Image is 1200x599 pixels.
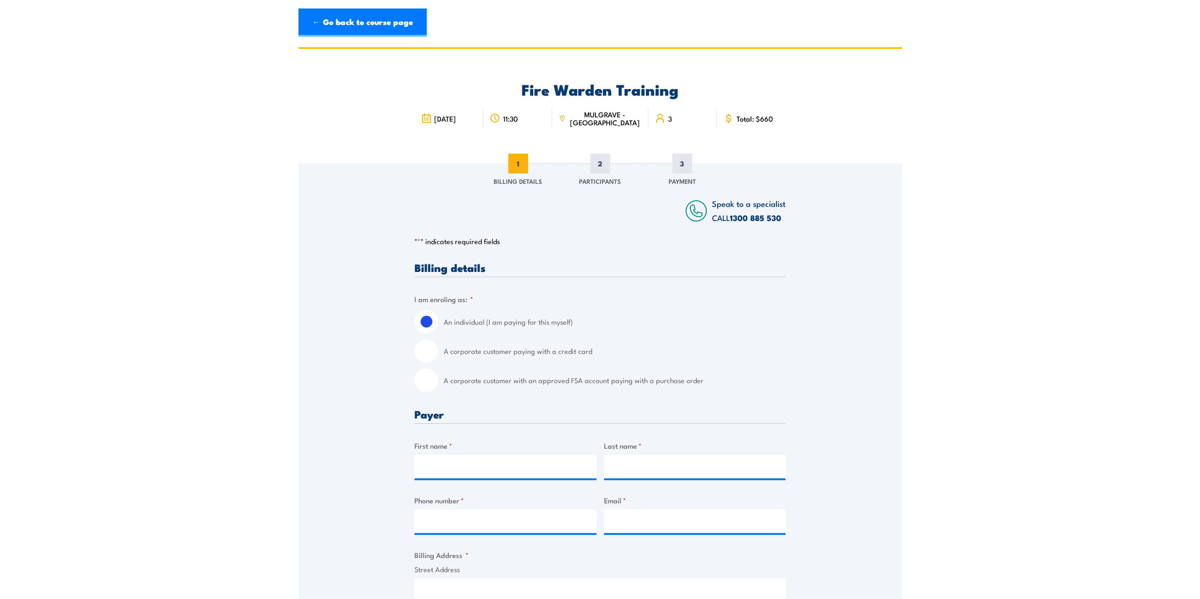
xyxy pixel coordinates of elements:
legend: I am enroling as: [414,294,473,304]
span: Billing Details [494,176,542,186]
span: Total: $660 [737,115,773,123]
span: 11:30 [503,115,518,123]
a: ← Go back to course page [298,8,427,37]
span: 3 [668,115,672,123]
label: Email [604,495,786,506]
h3: Payer [414,409,786,419]
span: 2 [590,154,610,173]
h3: Billing details [414,262,786,273]
span: Payment [669,176,696,186]
span: MULGRAVE - [GEOGRAPHIC_DATA] [568,110,642,126]
span: Speak to a specialist CALL [712,197,786,223]
label: An individual (I am paying for this myself) [444,310,786,334]
label: Street Address [414,564,786,575]
a: 1300 885 530 [730,212,781,224]
legend: Billing Address [414,550,469,560]
label: A corporate customer paying with a credit card [444,339,786,363]
label: Phone number [414,495,596,506]
span: Participants [579,176,621,186]
label: A corporate customer with an approved FSA account paying with a purchase order [444,369,786,392]
span: [DATE] [434,115,456,123]
label: Last name [604,440,786,451]
h2: Fire Warden Training [414,82,786,96]
span: 1 [508,154,528,173]
p: " " indicates required fields [414,237,786,246]
label: First name [414,440,596,451]
span: 3 [672,154,692,173]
